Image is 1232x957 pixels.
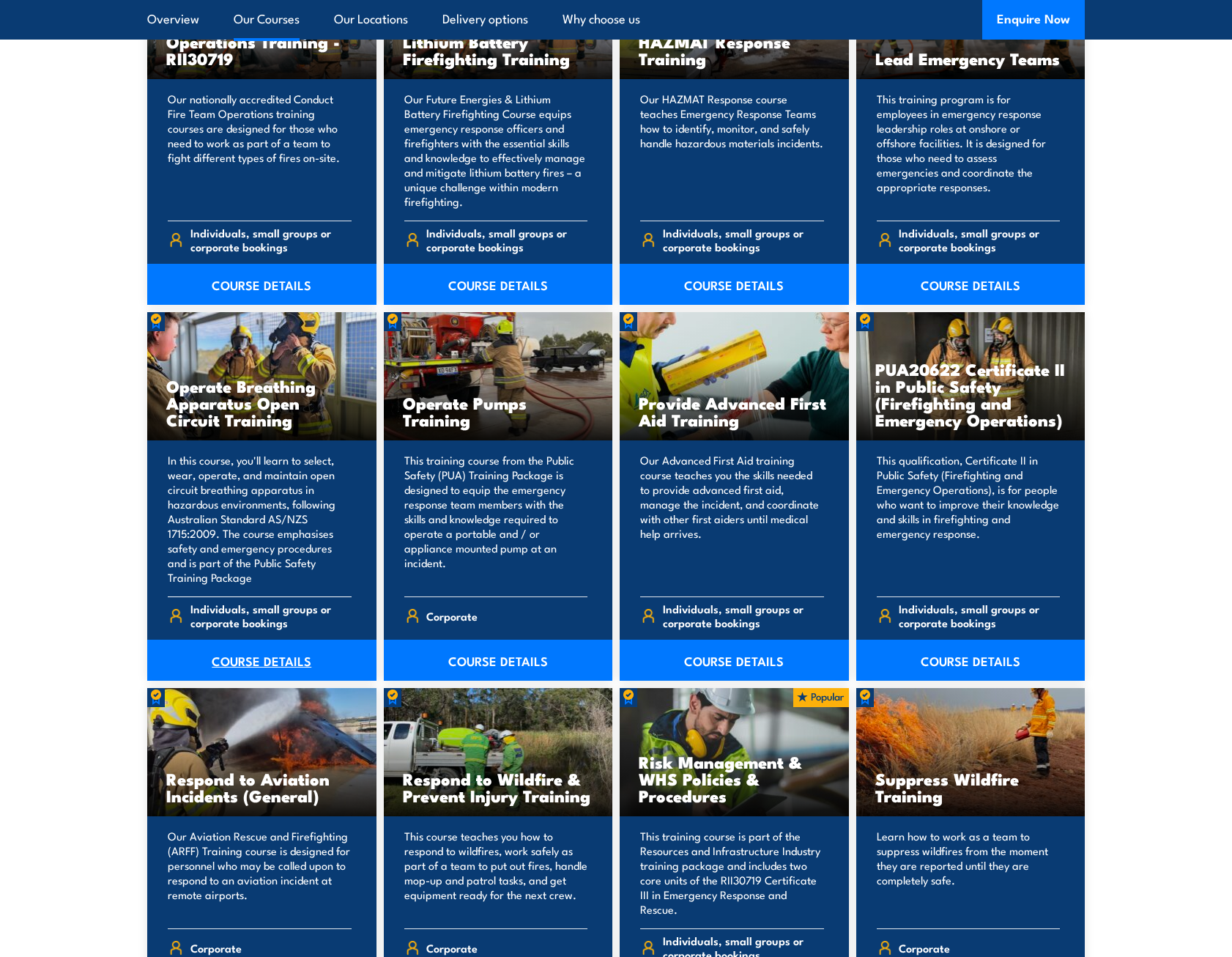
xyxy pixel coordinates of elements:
[639,753,830,804] h3: Risk Management & WHS Policies & Procedures
[640,829,824,917] p: This training course is part of the Resources and Infrastructure Industry training package and in...
[190,226,352,254] span: Individuals, small groups or corporate bookings
[384,264,613,305] a: COURSE DETAILS
[663,226,824,254] span: Individuals, small groups or corporate bookings
[639,33,830,67] h3: HAZMAT Response Training
[877,453,1061,585] p: This qualification, Certificate II in Public Safety (Firefighting and Emergency Operations), is f...
[640,453,824,585] p: Our Advanced First Aid training course teaches you the skills needed to provide advanced first ai...
[147,640,376,681] a: COURSE DETAILS
[404,829,588,917] p: This course teaches you how to respond to wildfires, work safely as part of a team to put out fir...
[875,50,1066,67] h3: Lead Emergency Teams
[856,640,1086,681] a: COURSE DETAILS
[877,829,1061,917] p: Learn how to work as a team to suppress wildfires from the moment they are reported until they ar...
[168,829,352,917] p: Our Aviation Rescue and Firefighting (ARFF) Training course is designed for personnel who may be ...
[899,602,1060,629] span: Individuals, small groups or corporate bookings
[663,602,824,629] span: Individuals, small groups or corporate bookings
[620,640,849,681] a: COURSE DETAILS
[403,16,594,67] h3: Future Energies & Lithium Battery Firefighting Training
[639,394,830,428] h3: Provide Advanced First Aid Training
[404,453,588,585] p: This training course from the Public Safety (PUA) Training Package is designed to equip the emerg...
[147,264,376,305] a: COURSE DETAILS
[168,92,352,209] p: Our nationally accredited Conduct Fire Team Operations training courses are designed for those wh...
[426,226,587,254] span: Individuals, small groups or corporate bookings
[640,92,824,209] p: Our HAZMAT Response course teaches Emergency Response Teams how to identify, monitor, and safely ...
[875,361,1066,428] h3: PUA20622 Certificate II in Public Safety (Firefighting and Emergency Operations)
[426,605,478,627] span: Corporate
[166,16,357,67] h3: Conduct Fire Team Operations Training - RII30719
[168,453,352,585] p: In this course, you'll learn to select, wear, operate, and maintain open circuit breathing appara...
[899,226,1060,254] span: Individuals, small groups or corporate bookings
[403,770,594,804] h3: Respond to Wildfire & Prevent Injury Training
[620,264,849,305] a: COURSE DETAILS
[877,92,1061,209] p: This training program is for employees in emergency response leadership roles at onshore or offsh...
[384,640,613,681] a: COURSE DETAILS
[166,377,357,428] h3: Operate Breathing Apparatus Open Circuit Training
[403,394,594,428] h3: Operate Pumps Training
[190,602,352,629] span: Individuals, small groups or corporate bookings
[856,264,1086,305] a: COURSE DETAILS
[404,92,588,209] p: Our Future Energies & Lithium Battery Firefighting Course equips emergency response officers and ...
[166,770,357,804] h3: Respond to Aviation Incidents (General)
[875,770,1066,804] h3: Suppress Wildfire Training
